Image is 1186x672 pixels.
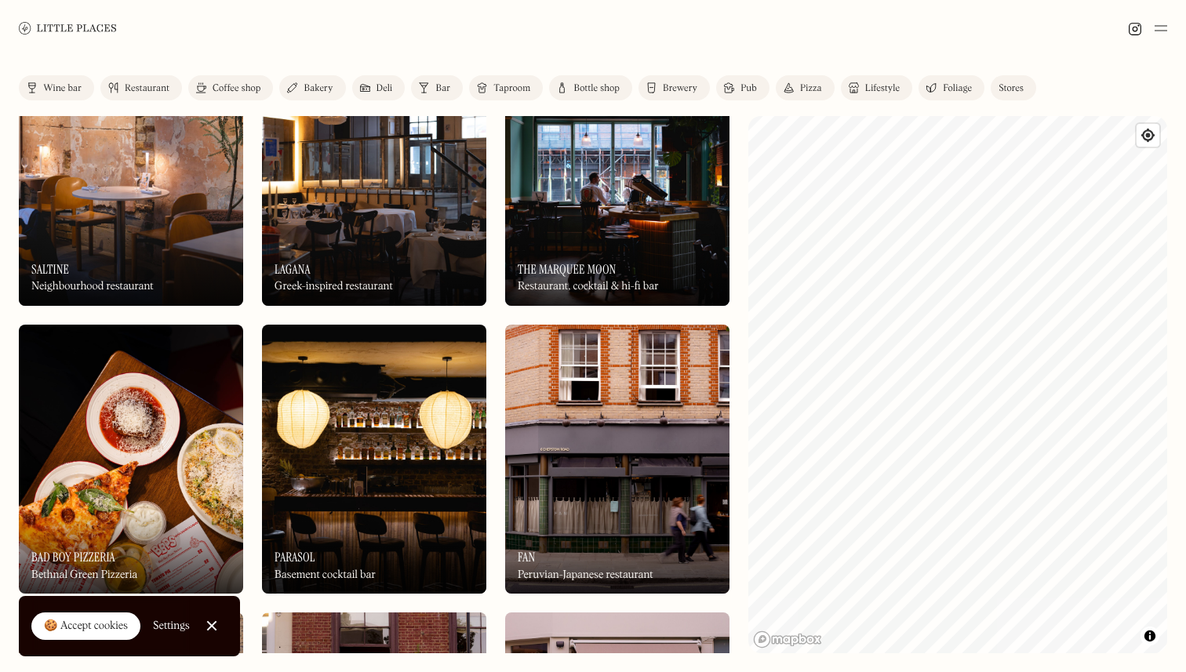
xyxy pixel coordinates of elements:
div: Lifestyle [865,84,900,93]
a: Bottle shop [549,75,632,100]
a: 🍪 Accept cookies [31,612,140,641]
a: Wine bar [19,75,94,100]
a: Taproom [469,75,543,100]
button: Toggle attribution [1141,627,1159,645]
a: FanFanFanPeruvian-Japanese restaurant [505,325,729,594]
a: Deli [352,75,406,100]
a: Bar [411,75,463,100]
div: 🍪 Accept cookies [44,619,128,634]
a: Brewery [638,75,710,100]
div: Bethnal Green Pizzeria [31,568,137,582]
a: Lifestyle [841,75,912,100]
div: Taproom [493,84,530,93]
div: Pizza [800,84,822,93]
img: Parasol [262,325,486,594]
a: Bad Boy PizzeriaBad Boy PizzeriaBad Boy PizzeriaBethnal Green Pizzeria [19,325,243,594]
div: Close Cookie Popup [211,626,212,627]
div: Deli [377,84,393,93]
div: Bakery [304,84,333,93]
a: Mapbox homepage [753,630,822,648]
div: Pub [740,84,757,93]
div: Bottle shop [573,84,620,93]
a: Close Cookie Popup [196,610,227,641]
div: Peruvian-Japanese restaurant [518,568,653,582]
h3: Lagana [275,262,311,277]
a: Restaurant [100,75,182,100]
img: Fan [505,325,729,594]
canvas: Map [748,116,1167,653]
a: Settings [153,608,190,644]
div: Greek-inspired restaurant [275,280,393,293]
button: Find my location [1137,124,1159,147]
img: Saltine [19,37,243,306]
div: Neighbourhood restaurant [31,280,154,293]
img: The Marquee Moon [505,37,729,306]
a: ParasolParasolParasolBasement cocktail bar [262,325,486,594]
a: Pizza [776,75,835,100]
div: Coffee shop [213,84,260,93]
div: Restaurant [125,84,169,93]
div: Restaurant, cocktail & hi-fi bar [518,280,659,293]
a: Pub [716,75,769,100]
a: Stores [991,75,1036,100]
div: Settings [153,620,190,631]
a: SaltineSaltineSaltineNeighbourhood restaurant [19,37,243,306]
img: Bad Boy Pizzeria [19,325,243,594]
div: Bar [435,84,450,93]
h3: Parasol [275,550,315,565]
h3: Fan [518,550,535,565]
div: Stores [999,84,1024,93]
a: Coffee shop [188,75,273,100]
h3: Saltine [31,262,69,277]
a: Bakery [279,75,345,100]
div: Foliage [943,84,972,93]
span: Toggle attribution [1145,627,1155,645]
a: LaganaLaganaLaganaGreek-inspired restaurant [262,37,486,306]
div: Basement cocktail bar [275,568,376,582]
div: Brewery [663,84,697,93]
img: Lagana [262,37,486,306]
h3: Bad Boy Pizzeria [31,550,115,565]
a: The Marquee MoonThe Marquee MoonThe Marquee MoonRestaurant, cocktail & hi-fi bar [505,37,729,306]
div: Wine bar [43,84,82,93]
h3: The Marquee Moon [518,262,616,277]
a: Foliage [919,75,984,100]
